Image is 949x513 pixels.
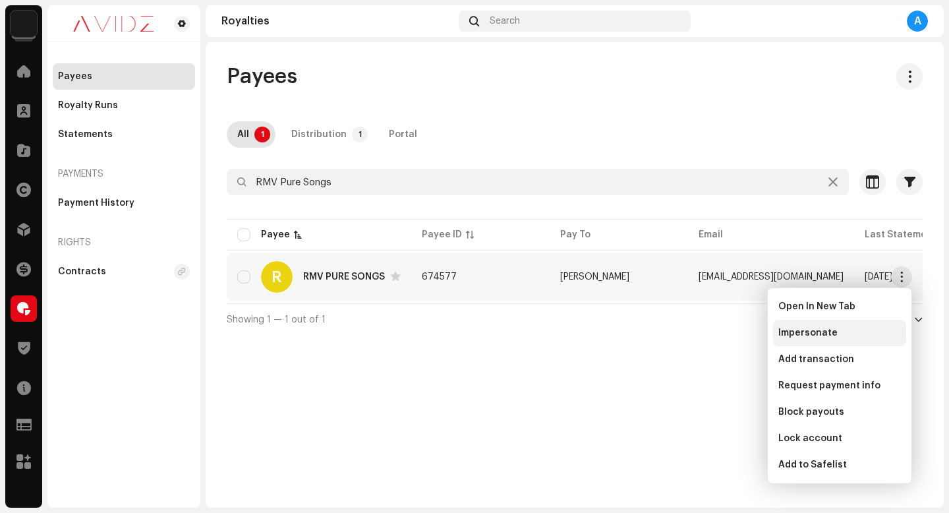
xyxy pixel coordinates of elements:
re-m-nav-item: Payees [53,63,195,90]
span: rmvpuresongs@gmail.com [699,272,844,282]
div: Payee ID [422,228,462,241]
span: Add to Safelist [778,460,847,470]
span: Request payment info [778,380,880,391]
div: Statements [58,129,113,140]
re-a-nav-header: Rights [53,227,195,258]
p-badge: 1 [352,127,368,142]
div: A [907,11,928,32]
re-m-nav-item: Contracts [53,258,195,285]
span: 674577 [422,272,457,282]
div: Payment History [58,198,134,208]
span: Payees [227,63,297,90]
img: 0c631eef-60b6-411a-a233-6856366a70de [58,16,169,32]
span: Search [490,16,520,26]
span: Add transaction [778,354,854,365]
span: Showing 1 — 1 out of 1 [227,315,326,324]
span: Lock account [778,433,842,444]
div: Payees [58,71,92,82]
div: Payee [261,228,290,241]
input: Search [227,169,849,195]
div: Royalty Runs [58,100,118,111]
div: Distribution [291,121,347,148]
re-m-nav-item: Payment History [53,190,195,216]
div: Contracts [58,266,106,277]
span: Jun 2025 [865,272,892,282]
span: Vinay Kumar [560,272,629,282]
span: Block payouts [778,407,844,417]
span: Open In New Tab [778,301,855,312]
span: Impersonate [778,328,838,338]
div: Royalties [221,16,453,26]
re-m-nav-item: Royalty Runs [53,92,195,119]
div: Last Statement [865,228,936,241]
div: All [237,121,249,148]
div: Portal [389,121,417,148]
re-a-nav-header: Payments [53,158,195,190]
img: 10d72f0b-d06a-424f-aeaa-9c9f537e57b6 [11,11,37,37]
div: RMV PURE SONGS [303,272,385,282]
re-m-nav-item: Statements [53,121,195,148]
p-badge: 1 [254,127,270,142]
div: R [261,261,293,293]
